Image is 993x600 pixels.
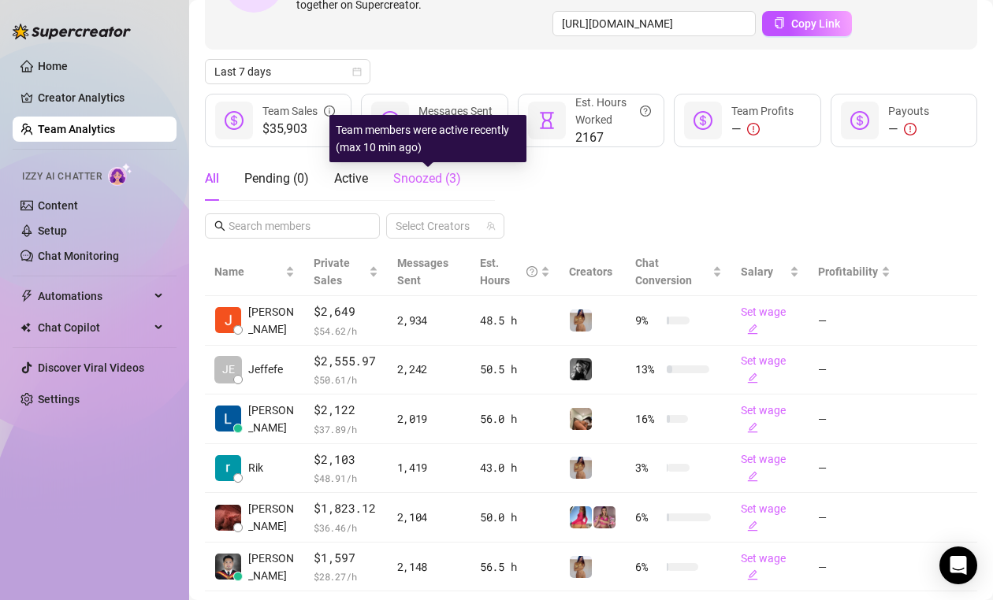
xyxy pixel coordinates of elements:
span: $ 28.27 /h [314,569,377,584]
span: Automations [38,283,150,309]
div: 50.5 h [480,361,550,378]
div: — [888,120,929,139]
span: Last 7 days [214,60,361,83]
span: JE [222,361,235,378]
div: 2,148 [397,558,461,576]
span: 6 % [635,558,660,576]
span: Chat Conversion [635,257,692,287]
input: Search members [229,217,358,235]
span: Jeffefe [248,361,283,378]
span: Copy Link [791,17,840,30]
a: Settings [38,393,80,406]
span: $2,555.97 [314,352,377,371]
span: dollar-circle [850,111,869,130]
span: Snoozed ( 3 ) [393,171,461,186]
td: — [809,543,900,592]
div: Team members were active recently (max 10 min ago) [329,115,526,162]
td: — [809,493,900,543]
div: Pending ( 0 ) [244,169,309,188]
a: Creator Analytics [38,85,164,110]
img: Lara Clyde [215,406,241,431]
a: Set wageedit [741,453,786,483]
div: 2,019 [397,410,461,428]
span: $ 50.61 /h [314,372,377,387]
span: $2,649 [314,302,377,321]
div: 56.5 h [480,558,550,576]
img: Nobert Calimpon [215,505,241,531]
span: Payouts [888,105,929,117]
span: copy [774,17,785,28]
img: Kyle Rodriguez [215,554,241,580]
img: Chloe (VIP) [570,408,592,430]
img: Chat Copilot [20,322,31,333]
div: 2,242 [397,361,461,378]
span: dollar-circle [694,111,712,130]
a: Chat Monitoring [38,250,119,262]
img: Kennedy (VIP) [570,358,592,380]
div: 50.0 h [480,509,550,526]
span: 2167 [575,128,651,147]
span: [PERSON_NAME] [248,550,295,584]
div: 43.0 h [480,459,550,476]
span: Name [214,263,282,280]
div: All [205,169,219,188]
img: Georgia (VIP) [570,457,592,479]
a: Set wageedit [741,502,786,532]
div: 2,104 [397,509,461,526]
a: Team Analytics [38,123,115,135]
span: 16 % [635,410,660,428]
img: Rik [215,455,241,481]
span: Messages Sent [418,105,493,117]
span: [PERSON_NAME] [248,500,295,535]
span: 9 % [635,312,660,329]
span: edit [747,569,758,580]
span: Profitability [818,265,878,278]
div: 1,419 [397,459,461,476]
img: Georgia (VIP) [570,309,592,331]
span: Private Sales [314,257,350,287]
div: Est. Hours Worked [575,94,651,128]
div: Team Sales [262,102,335,120]
img: Tabby (VIP) [593,506,616,528]
span: 6 % [635,509,660,526]
span: team [486,221,496,231]
div: 56.0 h [480,410,550,428]
a: Discover Viral Videos [38,361,144,374]
span: edit [747,471,758,482]
span: $2,103 [314,450,377,469]
div: 48.5 h [480,312,550,329]
span: [PERSON_NAME] [248,303,295,338]
div: — [731,120,794,139]
span: $ 36.46 /h [314,520,377,535]
span: Izzy AI Chatter [22,169,102,184]
span: Messages Sent [397,257,448,287]
span: edit [747,520,758,531]
td: — [809,346,900,395]
span: question-circle [640,94,651,128]
img: AI Chatter [108,163,132,186]
span: 3 % [635,459,660,476]
span: Chat Copilot [38,315,150,340]
span: Salary [741,265,773,278]
span: $2,122 [314,401,377,420]
a: Set wageedit [741,354,786,384]
td: — [809,296,900,346]
span: [PERSON_NAME] [248,402,295,436]
span: edit [747,372,758,383]
div: Est. Hours [480,254,537,289]
td: — [809,444,900,494]
span: edit [747,422,758,433]
a: Set wageedit [741,404,786,434]
a: Set wageedit [741,552,786,582]
button: Copy Link [762,11,852,36]
div: 2,934 [397,312,461,329]
img: Georgia (VIP) [570,556,592,578]
span: exclamation-circle [904,123,917,135]
img: Maddie (VIP) [570,506,592,528]
span: question-circle [526,254,537,289]
img: Josua Escabarte [215,307,241,333]
span: $ 37.89 /h [314,421,377,437]
span: hourglass [537,111,556,130]
span: Rik [248,459,263,476]
span: Active [334,171,368,186]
